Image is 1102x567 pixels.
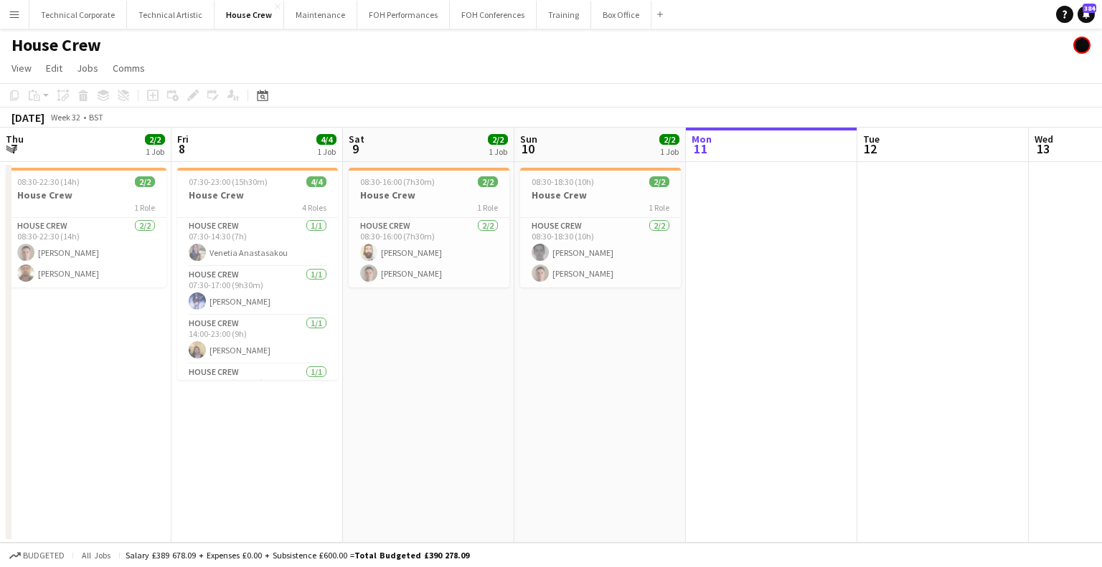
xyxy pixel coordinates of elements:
[863,133,880,146] span: Tue
[17,176,80,187] span: 08:30-22:30 (14h)
[89,112,103,123] div: BST
[177,168,338,380] app-job-card: 07:30-23:00 (15h30m)4/4House Crew4 RolesHouse Crew1/107:30-14:30 (7h)Venetia AnastasakouHouse Cre...
[306,176,326,187] span: 4/4
[649,202,669,213] span: 1 Role
[689,140,712,157] span: 11
[316,134,336,145] span: 4/4
[317,146,336,157] div: 1 Job
[1073,37,1091,54] app-user-avatar: Gabrielle Barr
[349,189,509,201] h3: House Crew
[107,59,151,77] a: Comms
[47,112,83,123] span: Week 32
[6,189,166,201] h3: House Crew
[6,168,166,287] app-job-card: 08:30-22:30 (14h)2/2House Crew1 RoleHouse Crew2/208:30-22:30 (14h)[PERSON_NAME][PERSON_NAME]
[450,1,537,29] button: FOH Conferences
[660,146,679,157] div: 1 Job
[177,315,338,364] app-card-role: House Crew1/114:00-23:00 (9h)[PERSON_NAME]
[349,168,509,287] app-job-card: 08:30-16:00 (7h30m)2/2House Crew1 RoleHouse Crew2/208:30-16:00 (7h30m)[PERSON_NAME][PERSON_NAME]
[29,1,127,29] button: Technical Corporate
[537,1,591,29] button: Training
[23,551,65,561] span: Budgeted
[354,550,469,561] span: Total Budgeted £390 278.09
[302,202,326,213] span: 4 Roles
[71,59,104,77] a: Jobs
[177,267,338,315] app-card-role: House Crew1/107:30-17:00 (9h30m)[PERSON_NAME]
[1083,4,1096,13] span: 384
[215,1,284,29] button: House Crew
[134,202,155,213] span: 1 Role
[11,110,44,125] div: [DATE]
[11,62,32,75] span: View
[692,133,712,146] span: Mon
[6,133,24,146] span: Thu
[175,140,189,157] span: 8
[489,146,507,157] div: 1 Job
[177,364,338,413] app-card-role: House Crew1/116:30-23:00 (6h30m)
[127,1,215,29] button: Technical Artistic
[520,218,681,287] app-card-role: House Crew2/208:30-18:30 (10h)[PERSON_NAME][PERSON_NAME]
[861,140,880,157] span: 12
[347,140,364,157] span: 9
[349,218,509,287] app-card-role: House Crew2/208:30-16:00 (7h30m)[PERSON_NAME][PERSON_NAME]
[532,176,594,187] span: 08:30-18:30 (10h)
[520,189,681,201] h3: House Crew
[6,218,166,287] app-card-role: House Crew2/208:30-22:30 (14h)[PERSON_NAME][PERSON_NAME]
[488,134,508,145] span: 2/2
[520,168,681,287] app-job-card: 08:30-18:30 (10h)2/2House Crew1 RoleHouse Crew2/208:30-18:30 (10h)[PERSON_NAME][PERSON_NAME]
[146,146,164,157] div: 1 Job
[77,62,98,75] span: Jobs
[189,176,268,187] span: 07:30-23:00 (15h30m)
[349,133,364,146] span: Sat
[478,176,498,187] span: 2/2
[46,62,62,75] span: Edit
[177,218,338,267] app-card-role: House Crew1/107:30-14:30 (7h)Venetia Anastasakou
[518,140,537,157] span: 10
[1035,133,1053,146] span: Wed
[177,189,338,201] h3: House Crew
[11,34,101,56] h1: House Crew
[7,548,67,563] button: Budgeted
[4,140,24,157] span: 7
[126,550,469,561] div: Salary £389 678.09 + Expenses £0.00 + Subsistence £600.00 =
[40,59,68,77] a: Edit
[79,550,113,561] span: All jobs
[145,134,165,145] span: 2/2
[1078,6,1095,23] a: 384
[6,59,37,77] a: View
[113,62,145,75] span: Comms
[591,1,651,29] button: Box Office
[649,176,669,187] span: 2/2
[477,202,498,213] span: 1 Role
[357,1,450,29] button: FOH Performances
[1032,140,1053,157] span: 13
[135,176,155,187] span: 2/2
[520,133,537,146] span: Sun
[284,1,357,29] button: Maintenance
[659,134,679,145] span: 2/2
[177,133,189,146] span: Fri
[360,176,435,187] span: 08:30-16:00 (7h30m)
